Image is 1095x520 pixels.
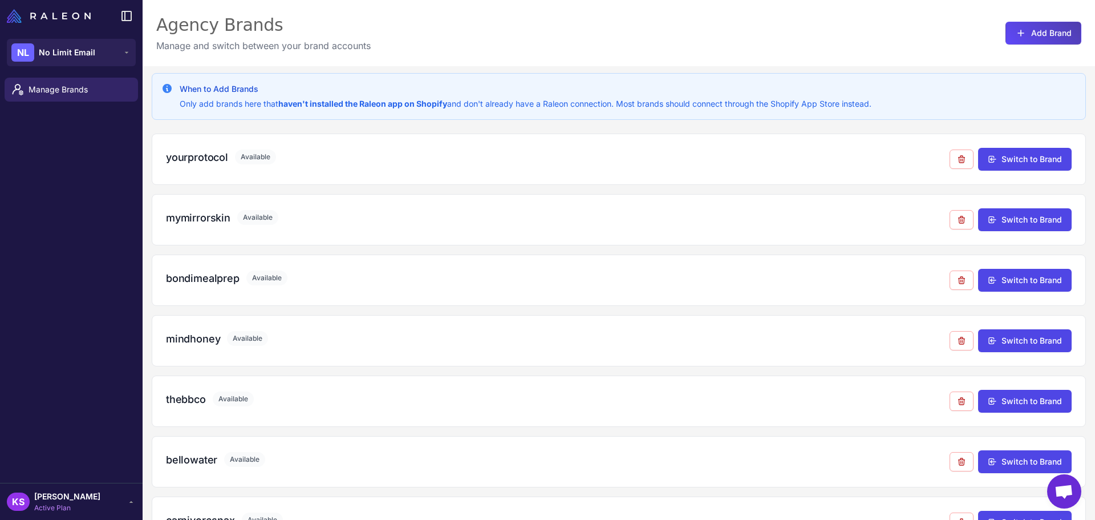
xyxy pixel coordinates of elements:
span: Available [227,331,268,346]
img: Raleon Logo [7,9,91,23]
strong: haven't installed the Raleon app on Shopify [278,99,447,108]
span: No Limit Email [39,46,95,59]
span: Available [235,150,276,164]
span: [PERSON_NAME] [34,490,100,503]
p: Only add brands here that and don't already have a Raleon connection. Most brands should connect ... [180,98,871,110]
a: Open chat [1047,474,1081,509]
h3: thebbco [166,392,206,407]
button: Switch to Brand [978,329,1072,352]
span: Manage Brands [29,83,129,96]
button: Switch to Brand [978,269,1072,292]
button: Switch to Brand [978,208,1072,231]
div: Agency Brands [156,14,371,37]
p: Manage and switch between your brand accounts [156,39,371,53]
h3: bellowater [166,452,217,467]
button: Remove from agency [950,271,974,290]
button: Remove from agency [950,210,974,229]
span: Available [237,210,278,225]
button: Add Brand [1005,22,1081,45]
div: KS [7,493,30,511]
h3: bondimealprep [166,271,240,286]
h3: mymirrorskin [166,210,230,225]
button: Remove from agency [950,331,974,350]
button: Remove from agency [950,452,974,471]
a: Manage Brands [5,78,138,102]
h3: mindhoney [166,331,220,346]
button: Remove from agency [950,392,974,411]
span: Available [213,392,254,406]
span: Available [224,452,265,467]
button: Remove from agency [950,150,974,169]
h3: yourprotocol [166,150,228,165]
div: NL [11,43,34,62]
h3: When to Add Brands [180,83,871,95]
span: Active Plan [34,503,100,513]
button: Switch to Brand [978,390,1072,413]
button: Switch to Brand [978,450,1072,473]
a: Raleon Logo [7,9,95,23]
button: NLNo Limit Email [7,39,136,66]
span: Available [246,271,287,285]
button: Switch to Brand [978,148,1072,171]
